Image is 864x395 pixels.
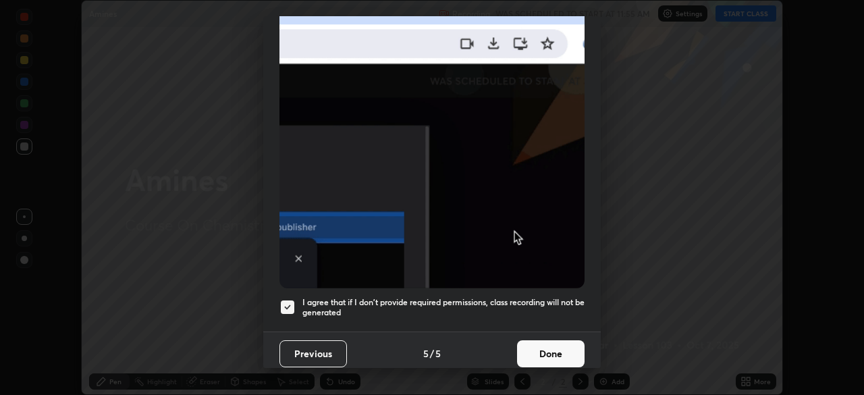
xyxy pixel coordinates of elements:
[435,346,441,361] h4: 5
[423,346,429,361] h4: 5
[517,340,585,367] button: Done
[302,297,585,318] h5: I agree that if I don't provide required permissions, class recording will not be generated
[279,340,347,367] button: Previous
[430,346,434,361] h4: /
